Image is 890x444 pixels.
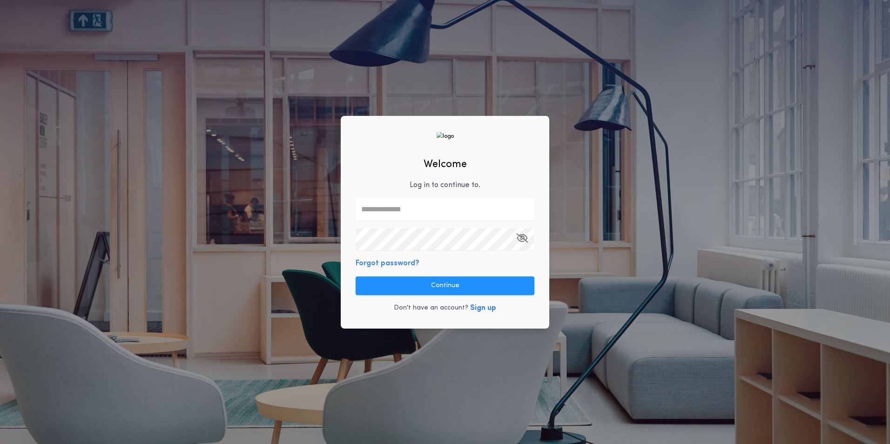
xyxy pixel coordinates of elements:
p: Log in to continue to . [410,180,480,191]
button: Forgot password? [356,258,419,269]
button: Sign up [470,303,496,314]
p: Don't have an account? [394,303,468,313]
img: logo [436,132,454,141]
h2: Welcome [424,157,467,172]
button: Continue [356,276,534,295]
